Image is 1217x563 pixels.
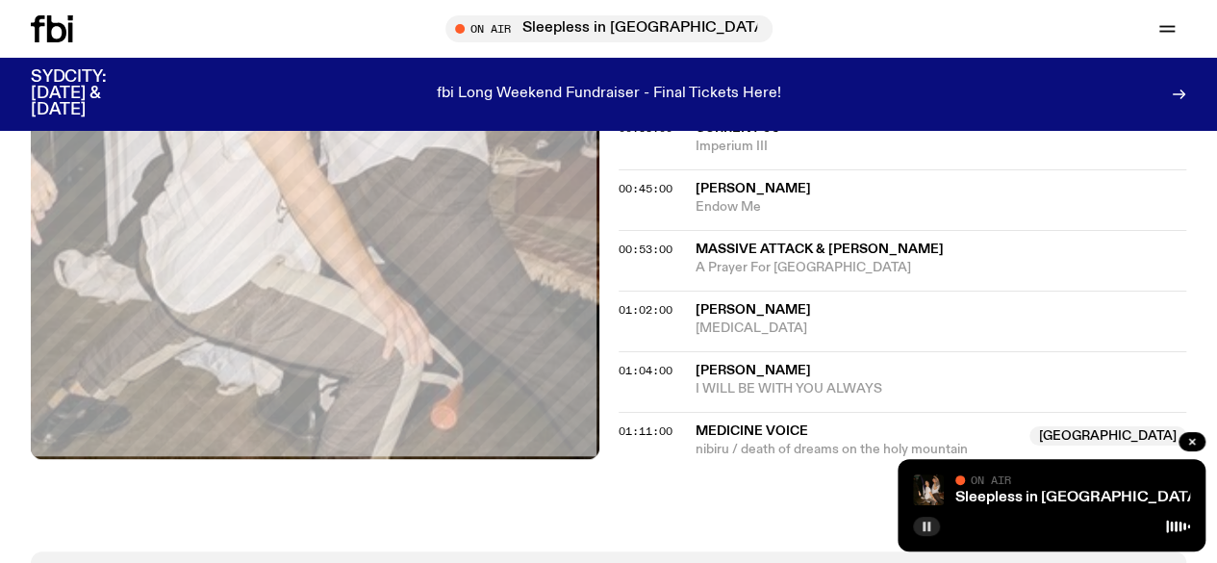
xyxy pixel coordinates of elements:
h3: SYDCITY: [DATE] & [DATE] [31,69,154,118]
span: [PERSON_NAME] [696,364,811,377]
span: 00:53:00 [619,242,672,257]
span: 01:04:00 [619,363,672,378]
span: Massive Attack & [PERSON_NAME] [696,243,944,256]
span: [GEOGRAPHIC_DATA] [1029,426,1186,446]
span: Endow Me [696,198,1187,217]
span: 01:11:00 [619,423,672,439]
span: nibiru / death of dreams on the holy mountain [696,441,1019,459]
p: fbi Long Weekend Fundraiser - Final Tickets Here! [437,86,781,103]
a: Sleepless in [GEOGRAPHIC_DATA] [955,490,1203,505]
span: On Air [971,473,1011,486]
span: Current 93 [696,121,779,135]
button: On AirSleepless in [GEOGRAPHIC_DATA] [445,15,773,42]
span: [MEDICAL_DATA] [696,320,1187,338]
span: I WILL BE WITH YOU ALWAYS [696,380,1187,398]
span: Imperium III [696,138,1187,156]
span: [PERSON_NAME] [696,182,811,195]
span: 01:02:00 [619,302,672,318]
span: A Prayer For [GEOGRAPHIC_DATA] [696,259,1187,277]
span: 00:45:00 [619,181,672,196]
span: [PERSON_NAME] [696,303,811,317]
span: Medicine Voice [696,424,808,438]
img: Marcus Whale is on the left, bent to his knees and arching back with a gleeful look his face He i... [913,474,944,505]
